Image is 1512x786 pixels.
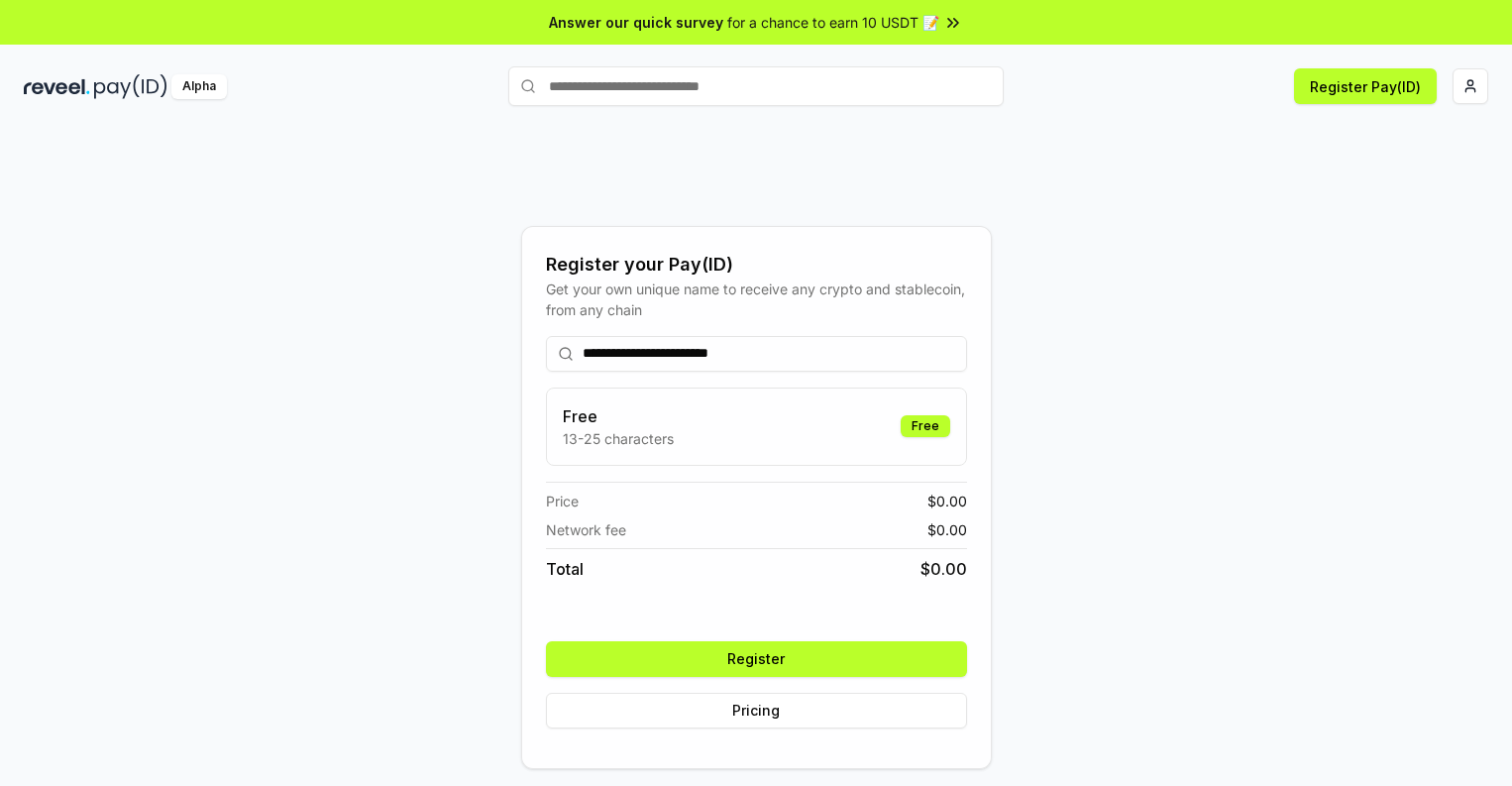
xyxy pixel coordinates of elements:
[563,404,674,428] h3: Free
[546,519,626,540] span: Network fee
[563,428,674,449] p: 13-25 characters
[546,641,967,677] button: Register
[927,491,967,511] span: $ 0.00
[546,251,967,279] div: Register your Pay(ID)
[727,12,939,33] span: for a chance to earn 10 USDT 📝
[920,557,967,581] span: $ 0.00
[546,693,967,729] button: Pricing
[901,415,950,437] div: Free
[546,557,584,581] span: Total
[94,74,167,99] img: pay_id
[171,74,227,99] div: Alpha
[927,519,967,540] span: $ 0.00
[1294,68,1437,104] button: Register Pay(ID)
[24,74,90,99] img: reveel_dark
[546,279,967,320] div: Get your own unique name to receive any crypto and stablecoin, from any chain
[546,491,579,511] span: Price
[549,12,723,33] span: Answer our quick survey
